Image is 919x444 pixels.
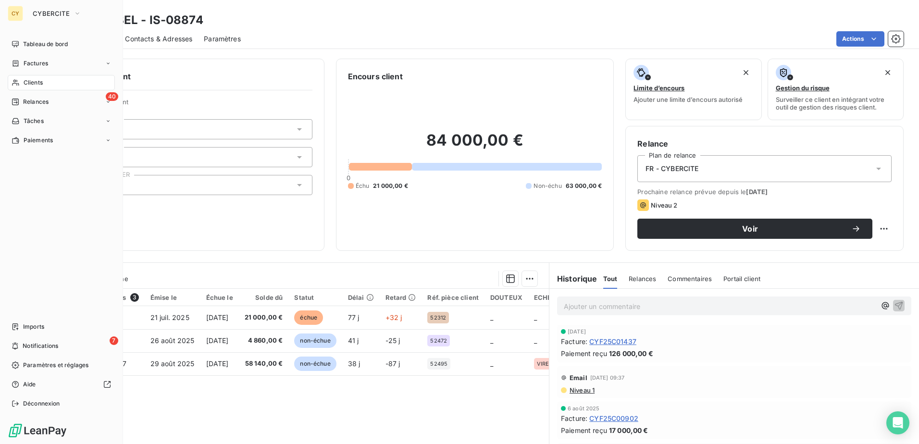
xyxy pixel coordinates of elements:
span: [DATE] [206,313,229,321]
button: Limite d’encoursAjouter une limite d’encours autorisé [625,59,761,120]
span: [DATE] 09:37 [590,375,625,381]
span: FR - CYBERCITE [646,164,698,173]
button: Voir [637,219,872,239]
span: Factures [24,59,48,68]
span: 21 juil. 2025 [150,313,189,321]
span: Niveau 2 [651,201,677,209]
button: Actions [836,31,884,47]
span: Commentaires [668,275,712,283]
div: ECHEANCIER [534,294,577,301]
span: _ [490,313,493,321]
div: Réf. pièce client [427,294,479,301]
h6: Historique [549,273,597,284]
span: Aide [23,380,36,389]
div: Open Intercom Messenger [886,411,909,434]
span: 63 000,00 € [566,182,602,190]
span: 126 000,00 € [609,348,653,358]
span: Clients [24,78,43,87]
span: Portail client [723,275,760,283]
span: [DATE] [746,188,768,196]
span: Facture : [561,336,587,346]
span: +32 j [385,313,402,321]
span: Tout [603,275,618,283]
a: Aide [8,377,115,392]
span: 0 [347,174,350,182]
span: 40 [106,92,118,101]
span: non-échue [294,333,336,348]
span: Paramètres [204,34,241,44]
span: Propriétés Client [77,98,312,111]
span: 3 [130,293,139,302]
span: 4 860,00 € [245,336,283,345]
span: 41 j [348,336,359,345]
h6: Encours client [348,71,403,82]
span: CYBERCITE [33,10,70,17]
span: _ [490,336,493,345]
div: Délai [348,294,374,301]
span: Surveiller ce client en intégrant votre outil de gestion des risques client. [776,96,895,111]
span: 26 août 2025 [150,336,195,345]
div: Statut [294,294,336,301]
span: Prochaine relance prévue depuis le [637,188,892,196]
span: Limite d’encours [633,84,684,92]
span: Non-échu [534,182,561,190]
span: Relances [629,275,656,283]
span: 6 août 2025 [568,406,600,411]
span: 38 j [348,359,360,368]
span: _ [490,359,493,368]
span: _ [534,336,537,345]
span: -87 j [385,359,400,368]
div: Émise le [150,294,195,301]
span: échue [294,310,323,325]
span: Relances [23,98,49,106]
span: Imports [23,322,44,331]
span: Paiements [24,136,53,145]
span: CYF25C01437 [589,336,636,346]
span: 52495 [430,361,447,367]
span: Niveau 1 [569,386,595,394]
span: -25 j [385,336,400,345]
span: [DATE] [206,336,229,345]
span: VIREMENT [537,361,565,367]
div: DOUTEUX [490,294,522,301]
span: [DATE] [568,329,586,334]
div: Retard [385,294,416,301]
span: Paiement reçu [561,348,607,358]
span: Voir [649,225,851,233]
span: Contacts & Adresses [125,34,192,44]
span: [DATE] [206,359,229,368]
img: Logo LeanPay [8,423,67,438]
span: 58 140,00 € [245,359,283,369]
h3: SEVABEL - IS-08874 [85,12,203,29]
span: _ [534,313,537,321]
div: Solde dû [245,294,283,301]
span: 77 j [348,313,360,321]
span: 52472 [430,338,447,344]
span: Paiement reçu [561,425,607,435]
span: Échu [356,182,370,190]
span: non-échue [294,357,336,371]
span: Paramètres et réglages [23,361,88,370]
span: Tâches [24,117,44,125]
span: Notifications [23,342,58,350]
span: Facture : [561,413,587,423]
div: Échue le [206,294,233,301]
span: Gestion du risque [776,84,830,92]
span: Tableau de bord [23,40,68,49]
span: CYF25C00902 [589,413,638,423]
span: 7 [110,336,118,345]
span: 17 000,00 € [609,425,648,435]
h6: Relance [637,138,892,149]
span: 21 000,00 € [245,313,283,322]
span: 29 août 2025 [150,359,195,368]
h2: 84 000,00 € [348,131,602,160]
span: 52312 [430,315,446,321]
span: Déconnexion [23,399,60,408]
div: CY [8,6,23,21]
span: 21 000,00 € [373,182,408,190]
h6: Informations client [58,71,312,82]
span: Ajouter une limite d’encours autorisé [633,96,743,103]
button: Gestion du risqueSurveiller ce client en intégrant votre outil de gestion des risques client. [768,59,904,120]
span: Email [570,374,587,382]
